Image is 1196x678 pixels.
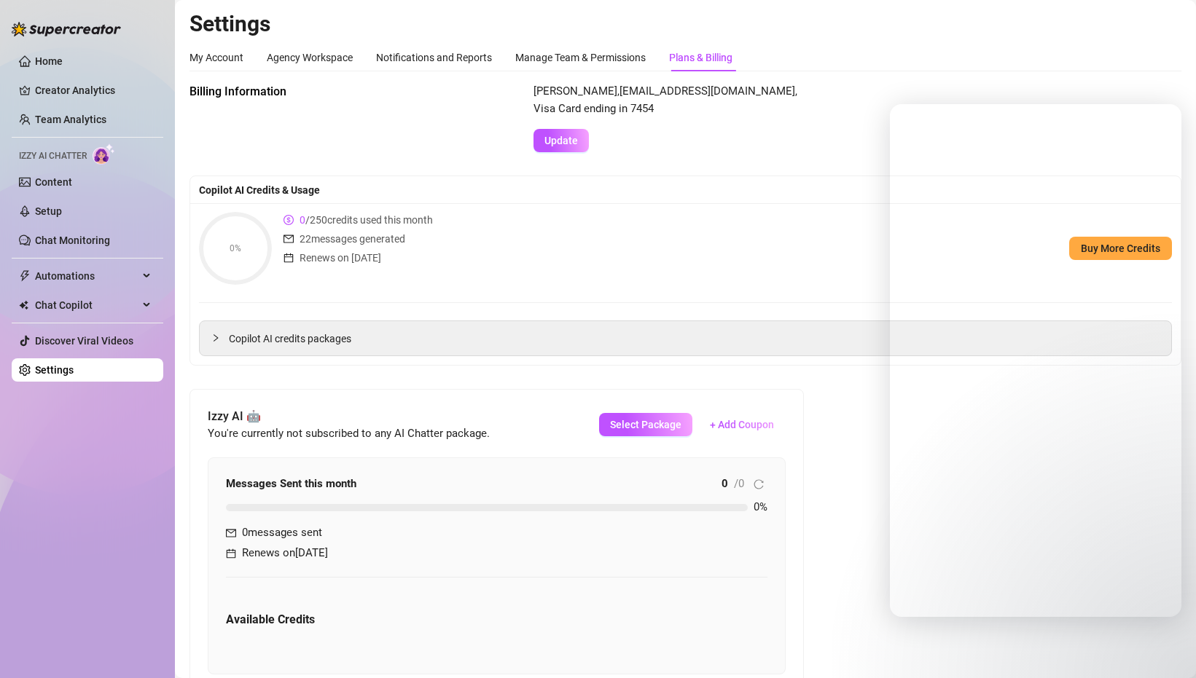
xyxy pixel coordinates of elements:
a: Team Analytics [35,114,106,125]
span: [PERSON_NAME] , [EMAIL_ADDRESS][DOMAIN_NAME] , Visa Card ending in 7454 [533,83,797,117]
div: Agency Workspace [267,50,353,66]
span: Izzy AI 🤖 [208,407,490,425]
a: Home [35,55,63,67]
div: Copilot AI Credits & Usage [199,182,1172,198]
span: Update [544,135,578,146]
strong: Messages Sent this month [226,477,356,490]
span: Select Package [610,419,681,430]
a: Creator Analytics [35,79,152,102]
span: You're currently not subscribed to any AI Chatter package. [208,427,490,440]
a: Setup [35,205,62,217]
div: Notifications and Reports [376,50,492,66]
h5: Available Credits [226,611,767,628]
div: My Account [189,50,243,66]
span: + Add Coupon [710,419,774,430]
span: calendar [284,250,294,266]
img: Chat Copilot [19,300,28,310]
span: dollar-circle [284,212,294,228]
iframe: Intercom live chat [890,104,1181,617]
button: Select Package [599,413,692,436]
span: 0% [199,244,272,253]
span: thunderbolt [19,270,31,282]
iframe: Intercom live chat [1146,628,1181,663]
span: calendar [226,548,236,559]
span: 0 messages sent [242,524,322,542]
span: Izzy AI Chatter [19,149,87,163]
div: Manage Team & Permissions [515,50,646,66]
span: 0 [300,214,305,226]
span: collapsed [211,334,220,342]
button: + Add Coupon [698,413,786,436]
img: logo-BBDzfeDw.svg [12,22,121,36]
button: Update [533,129,589,152]
span: Copilot AI credits packages [229,331,1160,347]
a: Chat Monitoring [35,234,110,246]
span: 0 % [754,500,767,513]
img: AI Chatter [93,143,115,165]
span: Renews on [DATE] [300,250,381,266]
strong: 0 [722,477,728,490]
span: Automations [35,264,138,288]
a: Content [35,176,72,188]
div: Plans & Billing [669,50,732,66]
span: mail [284,231,294,247]
span: reload [754,479,764,489]
h2: Settings [189,10,1181,38]
span: Chat Copilot [35,293,138,317]
span: 22 messages generated [300,231,405,247]
div: Copilot AI credits packages [200,321,1171,355]
a: Settings [35,364,74,376]
span: Renews on [DATE] [242,545,328,562]
span: mail [226,528,236,538]
span: Billing Information [189,83,434,100]
a: Discover Viral Videos [35,335,133,347]
span: / 0 [734,477,744,490]
span: / 250 credits used this month [300,212,433,228]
